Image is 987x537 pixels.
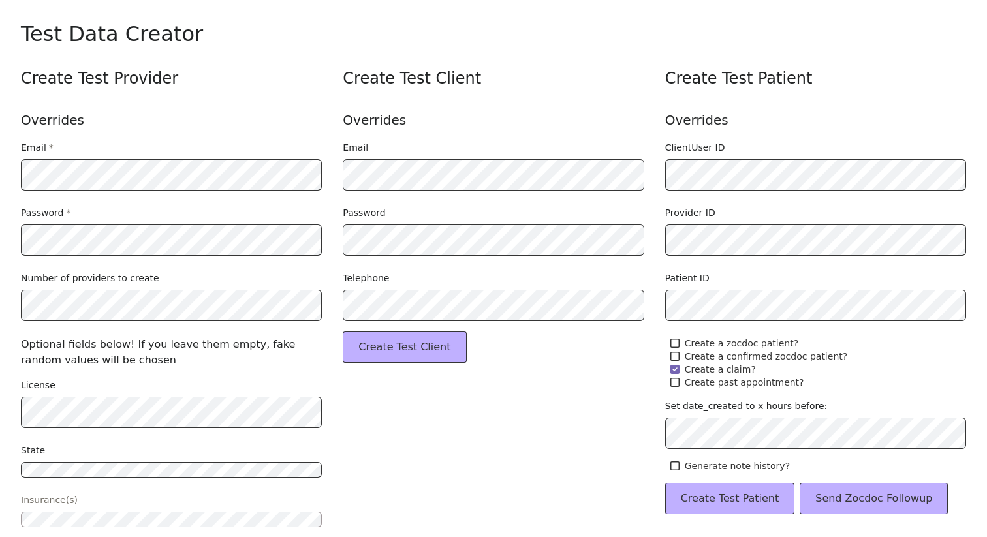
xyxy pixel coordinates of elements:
[665,399,828,412] label: Set date_created to x hours before:
[343,271,389,284] label: Telephone
[800,483,948,514] button: Send Zocdoc Followup
[21,68,322,89] div: Create Test Provider
[665,206,715,219] label: Provider ID
[21,271,159,284] label: Number of providers to create
[21,206,70,219] label: Password
[665,141,725,154] label: ClientUser ID
[21,512,322,527] button: open menu
[21,444,45,457] label: State
[685,363,756,376] span: Create a claim?
[665,68,966,89] div: Create Test Patient
[21,110,322,130] div: Overrides
[21,141,54,154] label: Email
[343,331,466,363] button: Create Test Client
[343,206,385,219] label: Password
[343,141,368,154] label: Email
[685,337,798,350] span: Create a zocdoc patient?
[665,483,795,514] button: Create Test Patient
[21,462,322,478] button: open menu
[21,378,55,391] label: License
[21,493,78,506] label: Insurance(s)
[343,68,644,89] div: Create Test Client
[685,376,804,389] span: Create past appointment?
[343,110,644,130] div: Overrides
[685,350,848,363] span: Create a confirmed zocdoc patient?
[665,110,966,130] div: Overrides
[21,21,966,47] div: Test Data Creator
[685,459,790,472] span: Generate note history?
[665,271,710,284] label: Patient ID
